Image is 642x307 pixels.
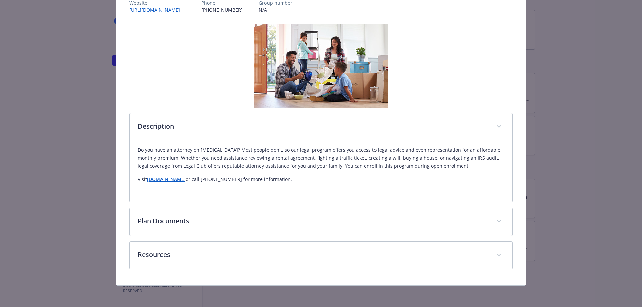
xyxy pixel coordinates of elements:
a: [URL][DOMAIN_NAME] [129,7,185,13]
a: [DOMAIN_NAME] [147,176,186,182]
img: banner [254,24,388,108]
div: Description [130,113,513,141]
p: Do you have an attorney on [MEDICAL_DATA]? Most people don't, so our legal program offers you acc... [138,146,505,170]
div: Plan Documents [130,208,513,236]
p: Description [138,121,489,131]
div: Resources [130,242,513,269]
p: [PHONE_NUMBER] [201,6,243,13]
p: Resources [138,250,489,260]
p: Plan Documents [138,216,489,226]
p: N/A [259,6,292,13]
div: Description [130,141,513,202]
p: Visit or call [PHONE_NUMBER] for more information. [138,175,505,183]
